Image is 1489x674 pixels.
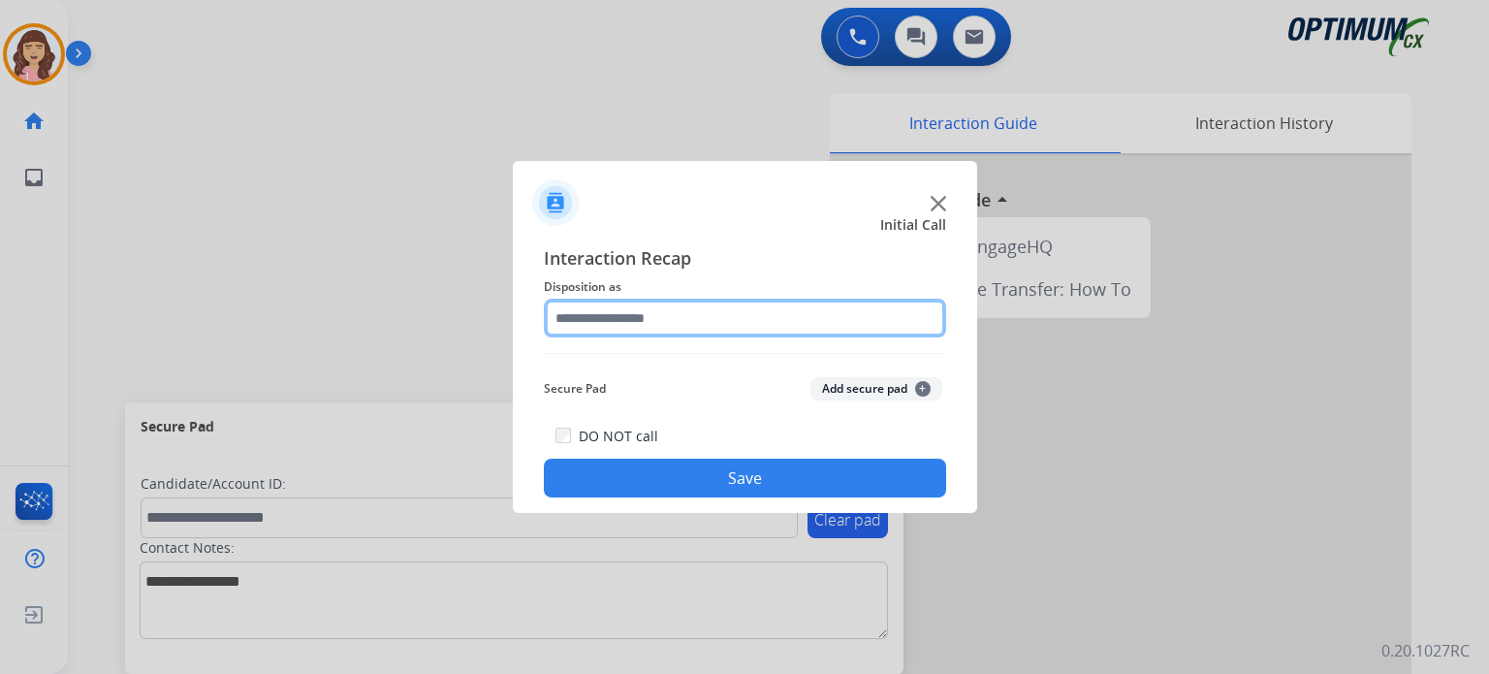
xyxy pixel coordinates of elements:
span: Initial Call [880,215,946,235]
span: Secure Pad [544,377,606,401]
span: + [915,381,931,397]
button: Add secure pad+ [810,377,942,401]
button: Save [544,459,946,497]
span: Interaction Recap [544,244,946,275]
label: DO NOT call [579,427,658,446]
p: 0.20.1027RC [1381,639,1470,662]
img: contactIcon [532,179,579,226]
span: Disposition as [544,275,946,299]
img: contact-recap-line.svg [544,353,946,354]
